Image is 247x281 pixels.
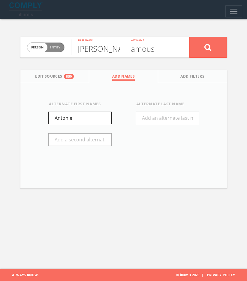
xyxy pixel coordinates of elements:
[112,74,135,81] span: Add Names
[158,70,227,83] button: Add Filters
[49,101,112,107] div: Alternate First Names
[50,45,60,50] span: Entity
[136,112,199,124] input: Add an alternate last name
[180,74,204,81] span: Add Filters
[9,2,43,16] img: illumis
[48,133,112,146] input: Add a second alternate first name
[199,273,206,277] span: |
[89,70,158,83] button: Add Names
[48,112,112,124] input: Add an alternate first name
[64,74,74,79] div: 850
[207,273,235,277] a: Privacy Policy
[136,101,199,107] div: Alternate Last Name
[35,74,62,81] span: Edit Sources
[176,269,242,281] span: © illumis 2025
[225,5,242,17] button: Toggle navigation
[20,70,89,83] button: Edit Sources850
[5,269,39,281] span: Always Know.
[27,43,47,52] span: person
